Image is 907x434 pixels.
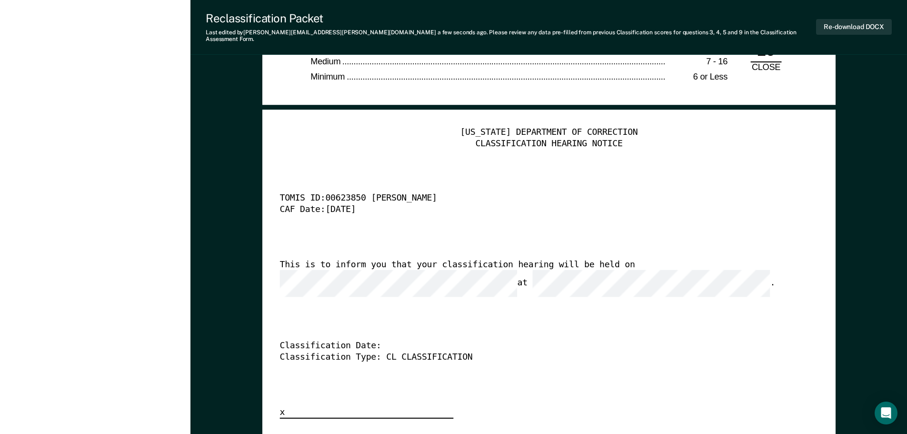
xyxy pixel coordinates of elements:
div: [US_STATE] DEPARTMENT OF CORRECTION [279,127,818,139]
div: TOMIS ID: 00623850 [PERSON_NAME] [279,193,791,204]
div: x [279,407,453,419]
span: Minimum [310,72,346,81]
div: CLOSE [743,62,789,74]
div: 7 - 16 [666,57,728,68]
span: a few seconds ago [438,29,487,36]
div: CLASSIFICATION HEARING NOTICE [279,139,818,150]
div: Open Intercom Messenger [875,402,897,424]
div: Classification Type: CL CLASSIFICATION [279,352,791,363]
div: This is to inform you that your classification hearing will be held on at . [279,259,791,297]
div: Classification Date: [279,341,791,352]
div: CAF Date: [DATE] [279,204,791,216]
div: 6 or Less [666,72,728,83]
div: Last edited by [PERSON_NAME][EMAIL_ADDRESS][PERSON_NAME][DOMAIN_NAME] . Please review any data pr... [206,29,816,43]
div: Reclassification Packet [206,11,816,25]
button: Re-download DOCX [816,19,892,35]
span: Medium [310,57,342,66]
